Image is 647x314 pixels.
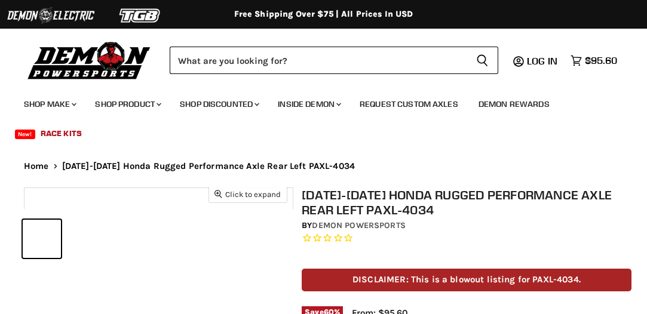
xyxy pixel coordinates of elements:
[171,92,266,116] a: Shop Discounted
[15,130,35,139] span: New!
[23,220,61,258] button: 2016-2021 Honda Rugged Performance Axle Rear Left PAXL-4034 thumbnail
[312,220,405,230] a: Demon Powersports
[302,269,631,291] p: DISCLAIMER: This is a blowout listing for PAXL-4034.
[32,121,91,146] a: Race Kits
[302,232,631,245] span: Rated 0.0 out of 5 stars 0 reviews
[15,92,84,116] a: Shop Make
[351,92,467,116] a: Request Custom Axles
[470,92,559,116] a: Demon Rewards
[170,47,467,74] input: Search
[522,56,565,66] a: Log in
[467,47,498,74] button: Search
[527,55,557,67] span: Log in
[209,186,287,202] button: Click to expand
[170,47,498,74] form: Product
[96,4,185,27] img: TGB Logo 2
[24,39,155,81] img: Demon Powersports
[15,87,614,146] ul: Main menu
[214,190,281,199] span: Click to expand
[86,92,168,116] a: Shop Product
[269,92,348,116] a: Inside Demon
[565,52,623,69] a: $95.60
[585,55,617,66] span: $95.60
[24,161,49,171] a: Home
[302,187,631,217] h1: [DATE]-[DATE] Honda Rugged Performance Axle Rear Left PAXL-4034
[6,4,96,27] img: Demon Electric Logo 2
[62,161,355,171] span: [DATE]-[DATE] Honda Rugged Performance Axle Rear Left PAXL-4034
[302,219,631,232] div: by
